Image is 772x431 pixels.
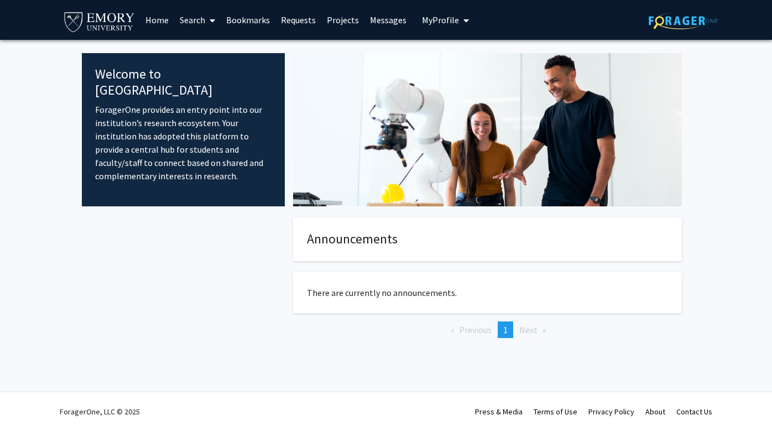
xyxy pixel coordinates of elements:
[321,1,364,39] a: Projects
[364,1,412,39] a: Messages
[95,103,272,183] p: ForagerOne provides an entry point into our institution’s research ecosystem. Your institution ha...
[275,1,321,39] a: Requests
[676,407,712,417] a: Contact Us
[140,1,174,39] a: Home
[221,1,275,39] a: Bookmarks
[307,231,668,247] h4: Announcements
[475,407,523,417] a: Press & Media
[459,324,492,335] span: Previous
[174,1,221,39] a: Search
[307,286,668,299] p: There are currently no announcements.
[588,407,634,417] a: Privacy Policy
[519,324,538,335] span: Next
[534,407,577,417] a: Terms of Use
[649,12,718,29] img: ForagerOne Logo
[62,9,136,34] img: Emory University Logo
[422,14,459,25] span: My Profile
[8,381,47,423] iframe: Chat
[645,407,665,417] a: About
[503,324,508,335] span: 1
[95,66,272,98] h4: Welcome to [GEOGRAPHIC_DATA]
[60,392,140,431] div: ForagerOne, LLC © 2025
[293,321,682,338] ul: Pagination
[293,53,682,206] img: Cover Image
